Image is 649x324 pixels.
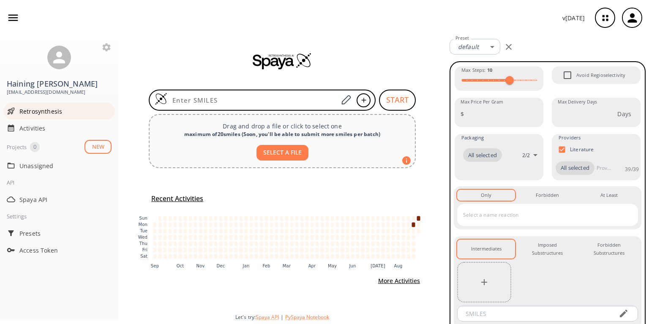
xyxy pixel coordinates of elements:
[3,103,115,120] div: Retrosynthesis
[138,222,147,227] text: Mon
[151,194,203,203] h5: Recent Activities
[177,264,184,268] text: Oct
[518,240,576,259] button: Imposed Substructures
[151,264,159,268] text: Sep
[463,151,502,160] span: All selected
[580,240,638,259] button: Forbidden Substructures
[562,14,585,22] p: v [DATE]
[587,241,631,257] div: Forbidden Substructures
[7,142,27,152] div: Projects
[570,146,594,153] p: Literature
[196,264,205,268] text: Nov
[138,216,147,259] g: y-axis tick label
[379,90,416,111] button: START
[262,264,270,268] text: Feb
[3,120,115,136] div: Activities
[461,99,503,105] label: Max Price Per Gram
[155,93,167,105] img: Logo Spaya
[457,240,515,259] button: Intermediates
[142,248,147,252] text: Fri
[19,195,112,204] span: Spaya API
[217,264,225,268] text: Dec
[19,246,112,255] span: Access Token
[138,235,147,240] text: Wed
[394,264,403,268] text: Aug
[461,208,622,222] input: Select a name reaction
[594,161,613,175] input: Provider name
[375,273,423,289] button: More Activities
[559,134,581,142] span: Providers
[458,43,479,51] em: default
[471,245,502,253] div: Intermediates
[19,161,112,170] span: Unassigned
[487,67,492,73] strong: 10
[308,264,316,268] text: Apr
[283,264,291,268] text: Mar
[151,264,403,268] g: x-axis tick label
[558,99,597,105] label: Max Delivery Days
[576,71,625,79] span: Avoid Regioselectivity
[279,313,285,321] span: |
[256,145,308,161] button: SELECT A FILE
[7,88,112,96] span: [EMAIL_ADDRESS][DOMAIN_NAME]
[235,313,443,321] div: Let's try:
[140,254,147,259] text: Sat
[522,152,530,159] p: 2 / 2
[556,164,594,172] span: All selected
[19,229,112,238] span: Presets
[156,122,408,131] p: Drag and drop a file or click to select one
[30,143,40,151] span: 0
[3,242,115,259] div: Access Token
[19,107,112,116] span: Retrosynthesis
[139,241,147,246] text: Thu
[461,134,484,142] span: Packaging
[167,96,338,104] input: Enter SMILES
[461,109,464,118] p: $
[3,157,115,174] div: Unassigned
[625,166,639,173] p: 39 / 39
[455,35,469,41] label: Preset
[580,190,638,201] button: At Least
[285,313,329,321] button: PySpaya Notebook
[617,109,631,118] p: Days
[3,191,115,208] div: Spaya API
[139,216,147,221] text: Sun
[139,229,147,233] text: Tue
[600,191,618,199] div: At Least
[153,216,420,259] g: cell
[148,192,207,206] button: Recent Activities
[518,190,576,201] button: Forbidden
[253,52,312,69] img: Spaya logo
[525,241,570,257] div: Imposed Substructures
[461,66,492,74] span: Max Steps :
[243,264,250,268] text: Jan
[536,191,559,199] div: Forbidden
[371,264,385,268] text: [DATE]
[7,79,112,88] h3: Haining [PERSON_NAME]
[256,313,279,321] button: Spaya API
[559,66,576,84] span: Avoid Regioselectivity
[349,264,356,268] text: Jun
[19,124,112,133] span: Activities
[156,131,408,138] div: maximum of 20 smiles ( Soon, you'll be able to submit more smiles per batch )
[460,306,612,321] input: SMILES
[481,191,491,199] div: Only
[328,264,337,268] text: May
[457,190,515,201] button: Only
[3,225,115,242] div: Presets
[85,140,112,154] button: NEW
